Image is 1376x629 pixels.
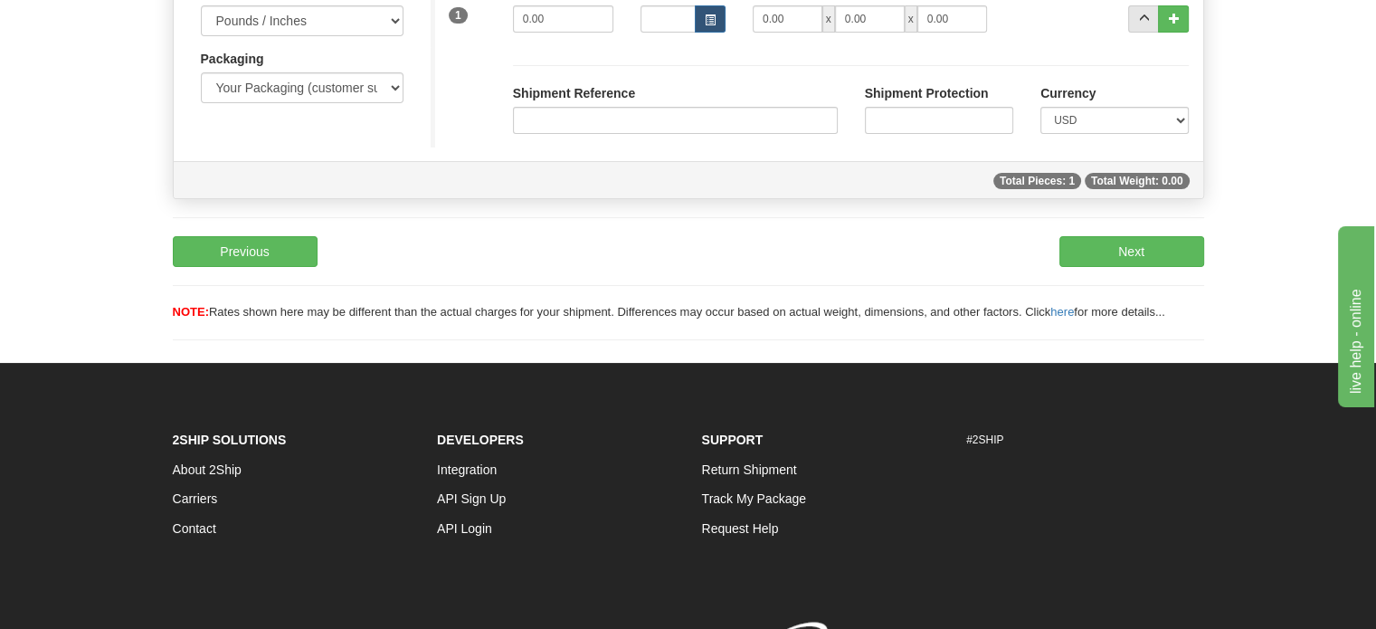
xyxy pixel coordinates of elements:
button: Next [1059,236,1204,267]
iframe: chat widget [1334,222,1374,406]
span: Total Weight: 0.00 [1085,173,1190,189]
div: live help - online [14,11,167,33]
a: Return Shipment [702,462,797,477]
span: NOTE: [173,305,209,319]
label: Shipment Protection [865,84,989,102]
label: Shipment Reference [513,84,635,102]
a: Request Help [702,521,779,536]
div: Rates shown here may be different than the actual charges for your shipment. Differences may occu... [159,304,1218,321]
span: Total Pieces: 1 [993,173,1081,189]
a: Contact [173,521,216,536]
strong: Support [702,433,764,447]
label: Currency [1040,84,1096,102]
strong: Developers [437,433,524,447]
span: 1 [449,7,468,24]
a: Track My Package [702,491,806,506]
h6: #2SHIP [966,434,1204,446]
a: About 2Ship [173,462,242,477]
a: API Sign Up [437,491,506,506]
a: API Login [437,521,492,536]
label: Packaging [201,50,264,68]
button: Previous [173,236,318,267]
a: here [1050,305,1074,319]
strong: 2Ship Solutions [173,433,287,447]
a: Integration [437,462,497,477]
a: Carriers [173,491,218,506]
span: x [905,5,917,33]
div: ... [1128,5,1189,33]
span: x [822,5,835,33]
